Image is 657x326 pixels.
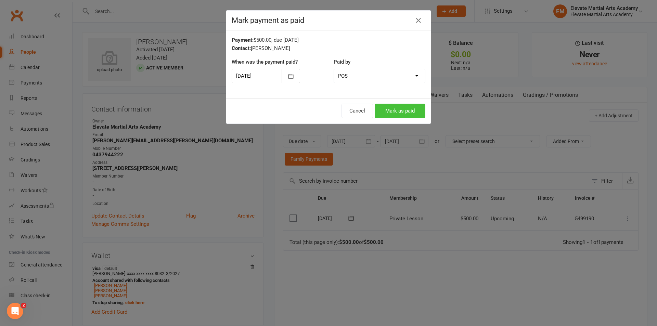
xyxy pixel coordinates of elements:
[334,58,350,66] label: Paid by
[232,45,251,51] strong: Contact:
[232,16,425,25] h4: Mark payment as paid
[342,104,373,118] button: Cancel
[232,44,425,52] div: [PERSON_NAME]
[7,303,23,319] iframe: Intercom live chat
[232,58,298,66] label: When was the payment paid?
[232,37,254,43] strong: Payment:
[21,303,26,308] span: 2
[413,15,424,26] button: Close
[375,104,425,118] button: Mark as paid
[232,36,425,44] div: $500.00, due [DATE]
